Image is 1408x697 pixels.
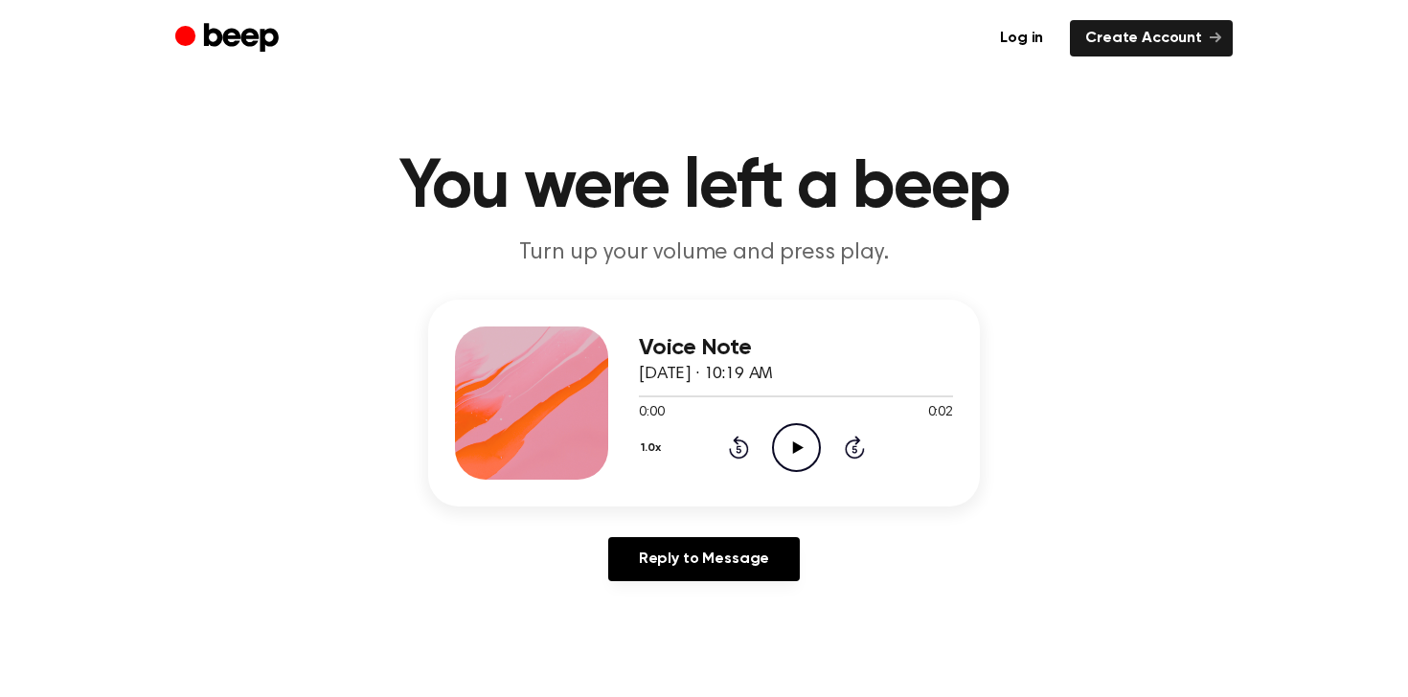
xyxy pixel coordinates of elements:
[336,237,1072,269] p: Turn up your volume and press play.
[214,153,1194,222] h1: You were left a beep
[1070,20,1233,56] a: Create Account
[175,20,284,57] a: Beep
[639,366,773,383] span: [DATE] · 10:19 AM
[928,403,953,423] span: 0:02
[608,537,800,581] a: Reply to Message
[985,20,1058,56] a: Log in
[639,335,953,361] h3: Voice Note
[639,432,669,464] button: 1.0x
[639,403,664,423] span: 0:00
